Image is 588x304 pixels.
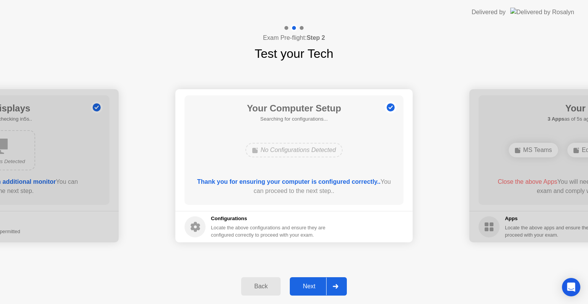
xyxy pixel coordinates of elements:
div: No Configurations Detected [245,143,343,157]
button: Back [241,277,281,296]
button: Next [290,277,347,296]
h5: Searching for configurations... [247,115,341,123]
div: You can proceed to the next step.. [196,177,393,196]
h4: Exam Pre-flight: [263,33,325,42]
h5: Configurations [211,215,327,222]
div: Open Intercom Messenger [562,278,580,296]
div: Next [292,283,326,290]
div: Locate the above configurations and ensure they are configured correctly to proceed with your exam. [211,224,327,239]
div: Back [243,283,278,290]
h1: Your Computer Setup [247,101,341,115]
b: Thank you for ensuring your computer is configured correctly.. [197,178,381,185]
div: Delivered by [472,8,506,17]
h1: Test your Tech [255,44,333,63]
img: Delivered by Rosalyn [510,8,574,16]
b: Step 2 [307,34,325,41]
